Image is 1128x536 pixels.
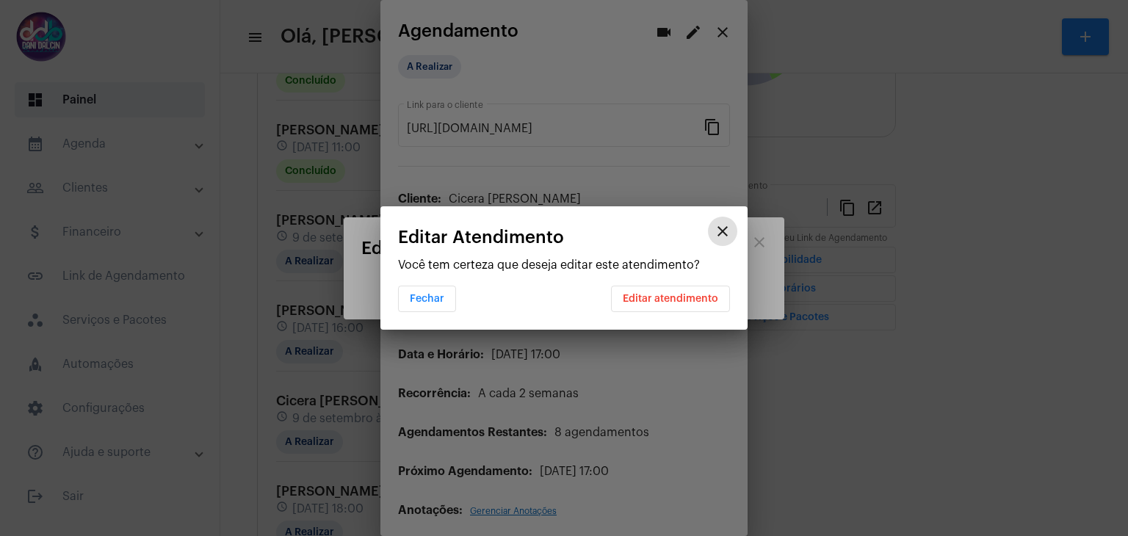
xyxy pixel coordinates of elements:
p: Você tem certeza que deseja editar este atendimento? [398,258,730,272]
button: Editar atendimento [611,286,730,312]
span: Editar atendimento [623,294,718,304]
span: Fechar [410,294,444,304]
button: Fechar [398,286,456,312]
mat-icon: close [714,222,731,240]
span: Editar Atendimento [398,228,564,247]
